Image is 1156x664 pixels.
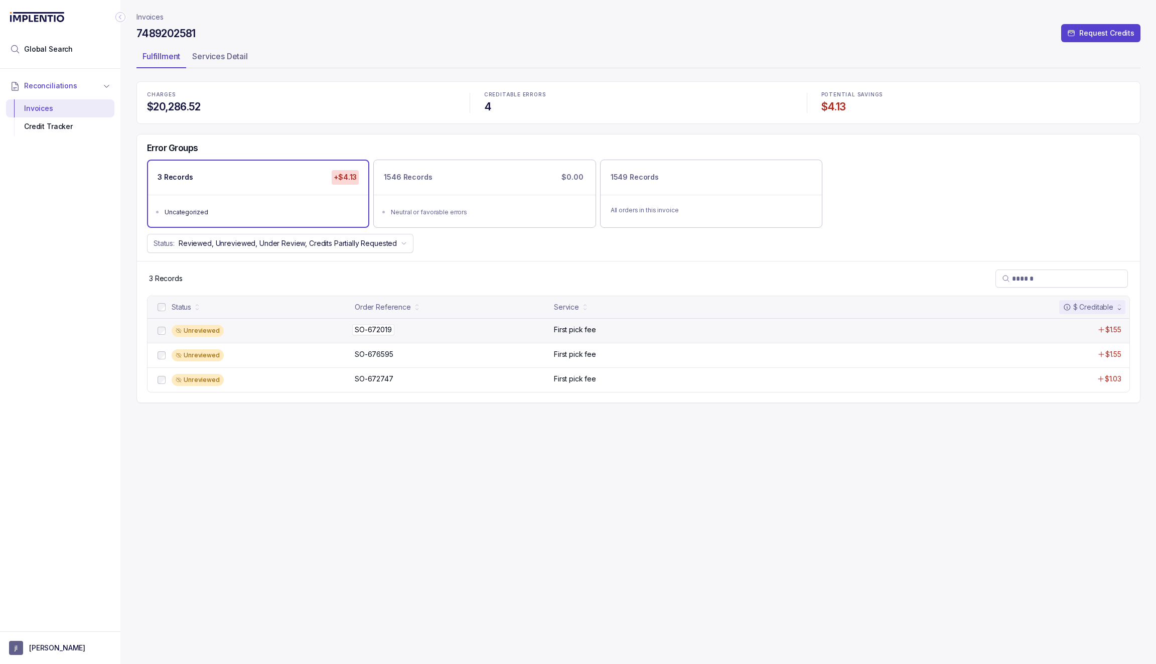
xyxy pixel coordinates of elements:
[1105,374,1121,384] p: $1.03
[149,274,183,284] div: Remaining page entries
[611,205,812,215] p: All orders in this invoice
[172,374,224,386] div: Unreviewed
[24,44,73,54] span: Global Search
[142,50,180,62] p: Fulfillment
[1061,24,1140,42] button: Request Credits
[1105,325,1121,335] p: $1.55
[484,92,793,98] p: CREDITABLE ERRORS
[332,170,359,184] p: +$4.13
[158,327,166,335] input: checkbox-checkbox
[554,325,596,335] p: First pick fee
[172,302,191,312] div: Status
[9,641,23,655] span: User initials
[154,238,175,248] p: Status:
[136,48,1140,68] ul: Tab Group
[384,172,432,182] p: 1546 Records
[355,374,393,384] p: SO-672747
[554,302,579,312] div: Service
[554,374,596,384] p: First pick fee
[136,12,164,22] a: Invoices
[136,27,196,41] h4: 7489202581
[554,349,596,359] p: First pick fee
[821,92,1130,98] p: POTENTIAL SAVINGS
[147,234,413,253] button: Status:Reviewed, Unreviewed, Under Review, Credits Partially Requested
[1063,302,1113,312] div: $ Creditable
[172,325,224,337] div: Unreviewed
[484,100,793,114] h4: 4
[14,99,106,117] div: Invoices
[186,48,254,68] li: Tab Services Detail
[352,324,394,335] p: SO-672019
[355,302,411,312] div: Order Reference
[114,11,126,23] div: Collapse Icon
[136,48,186,68] li: Tab Fulfillment
[147,92,456,98] p: CHARGES
[165,207,358,217] div: Uncategorized
[147,100,456,114] h4: $20,286.52
[14,117,106,136] div: Credit Tracker
[158,303,166,311] input: checkbox-checkbox
[158,376,166,384] input: checkbox-checkbox
[1105,349,1121,359] p: $1.55
[179,238,397,248] p: Reviewed, Unreviewed, Under Review, Credits Partially Requested
[158,351,166,359] input: checkbox-checkbox
[192,50,248,62] p: Services Detail
[355,349,393,359] p: SO-676595
[6,75,114,97] button: Reconciliations
[559,170,585,184] p: $0.00
[136,12,164,22] nav: breadcrumb
[149,274,183,284] p: 3 Records
[158,172,193,182] p: 3 Records
[9,641,111,655] button: User initials[PERSON_NAME]
[172,349,224,361] div: Unreviewed
[6,97,114,138] div: Reconciliations
[29,643,85,653] p: [PERSON_NAME]
[611,172,659,182] p: 1549 Records
[24,81,77,91] span: Reconciliations
[391,207,584,217] div: Neutral or favorable errors
[1079,28,1134,38] p: Request Credits
[147,143,198,154] h5: Error Groups
[821,100,1130,114] h4: $4.13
